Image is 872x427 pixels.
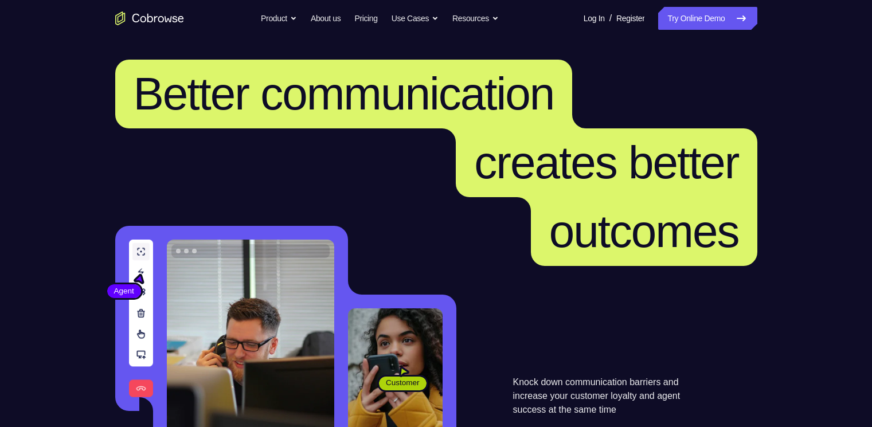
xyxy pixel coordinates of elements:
a: Pricing [354,7,377,30]
span: Customer [379,377,427,389]
span: outcomes [549,206,739,257]
button: Resources [452,7,499,30]
p: Knock down communication barriers and increase your customer loyalty and agent success at the sam... [513,375,701,417]
span: Better communication [134,68,554,119]
img: A series of tools used in co-browsing sessions [129,240,153,397]
a: About us [311,7,341,30]
a: Go to the home page [115,11,184,25]
span: Agent [107,285,141,297]
a: Register [616,7,644,30]
span: / [609,11,612,25]
a: Try Online Demo [658,7,757,30]
span: creates better [474,137,738,188]
button: Product [261,7,297,30]
button: Use Cases [392,7,439,30]
a: Log In [584,7,605,30]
